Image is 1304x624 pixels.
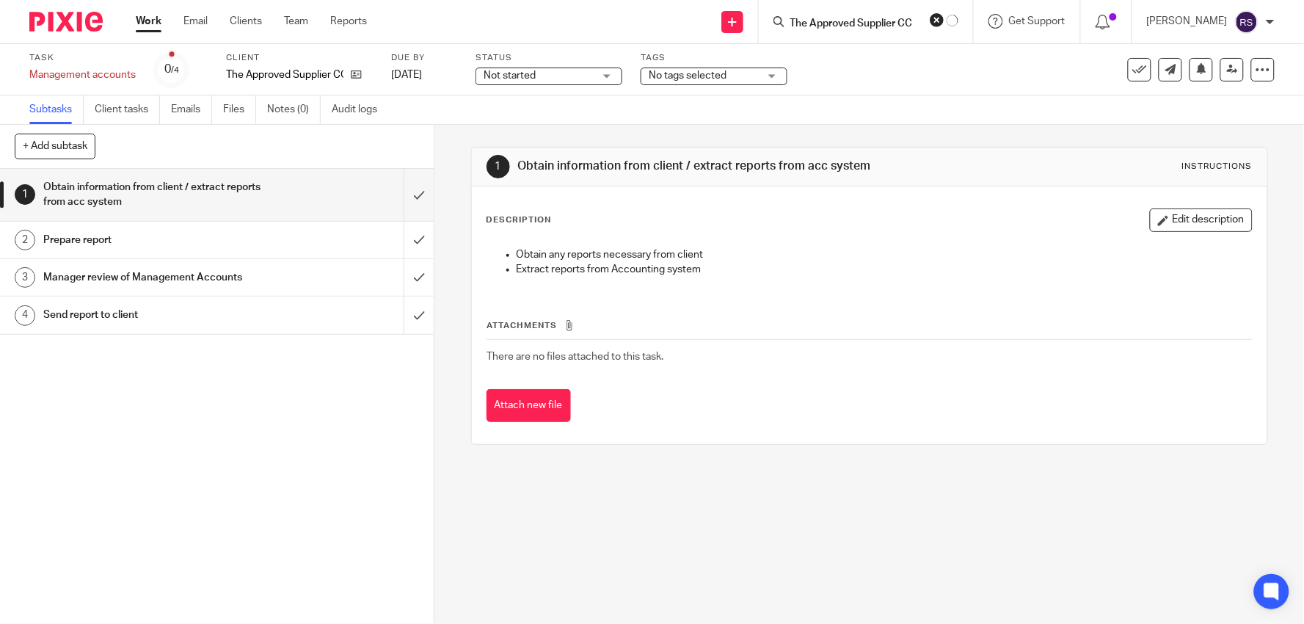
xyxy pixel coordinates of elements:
a: Reports [330,14,367,29]
label: Client [226,52,373,64]
label: Tags [641,52,787,64]
div: Management accounts [29,68,136,82]
p: Obtain any reports necessary from client [517,247,1252,262]
div: 4 [15,305,35,326]
button: + Add subtask [15,134,95,159]
button: Edit description [1150,208,1253,232]
h1: Obtain information from client / extract reports from acc system [43,176,274,214]
p: [PERSON_NAME] [1147,14,1228,29]
a: Audit logs [332,95,388,124]
a: Files [223,95,256,124]
h1: Obtain information from client / extract reports from acc system [517,159,900,174]
small: /4 [171,66,179,74]
img: svg%3E [1235,10,1259,34]
span: Get Support [1009,16,1066,26]
a: Client tasks [95,95,160,124]
a: Emails [171,95,212,124]
p: Description [487,214,552,226]
label: Status [476,52,622,64]
svg: Results are loading [947,15,958,26]
input: Search [788,18,920,31]
h1: Prepare report [43,229,274,251]
button: Clear [930,12,944,27]
div: Instructions [1182,161,1253,173]
span: There are no files attached to this task. [487,352,664,362]
a: Clients [230,14,262,29]
button: Attach new file [487,389,571,422]
span: Not started [484,70,536,81]
div: 1 [15,184,35,205]
a: Email [183,14,208,29]
h1: Send report to client [43,304,274,326]
a: Work [136,14,161,29]
h1: Manager review of Management Accounts [43,266,274,289]
span: Attachments [487,322,558,330]
div: 2 [15,230,35,250]
p: The Approved Supplier CC [226,68,343,82]
span: [DATE] [391,70,422,80]
span: No tags selected [649,70,726,81]
div: 0 [164,61,179,78]
a: Subtasks [29,95,84,124]
div: 1 [487,155,510,178]
a: Notes (0) [267,95,321,124]
div: 3 [15,267,35,288]
img: Pixie [29,12,103,32]
a: Team [284,14,308,29]
label: Task [29,52,136,64]
label: Due by [391,52,457,64]
p: Extract reports from Accounting system [517,262,1252,277]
